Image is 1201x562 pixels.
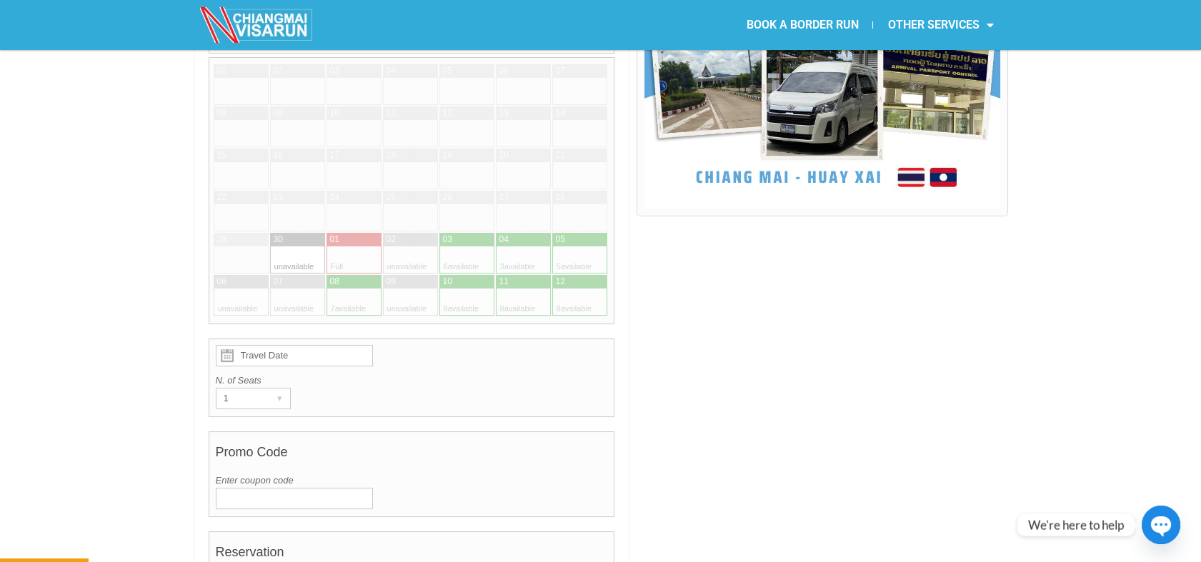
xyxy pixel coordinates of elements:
[556,65,565,77] div: 07
[556,234,565,246] div: 05
[556,149,565,161] div: 21
[330,149,339,161] div: 17
[499,234,509,246] div: 04
[217,276,226,288] div: 06
[443,276,452,288] div: 10
[387,107,396,119] div: 11
[499,65,509,77] div: 06
[556,107,565,119] div: 14
[217,65,226,77] div: 01
[556,191,565,204] div: 28
[274,107,283,119] div: 09
[274,191,283,204] div: 23
[216,373,608,388] label: N. of Seats
[443,65,452,77] div: 05
[499,276,509,288] div: 11
[274,149,283,161] div: 16
[732,9,872,41] a: BOOK A BORDER RUN
[556,276,565,288] div: 12
[330,107,339,119] div: 10
[443,191,452,204] div: 26
[600,9,1007,41] nav: Menu
[443,149,452,161] div: 19
[873,9,1007,41] a: OTHER SERVICES
[216,438,608,473] h4: Promo Code
[270,388,290,408] div: ▾
[387,276,396,288] div: 09
[217,149,226,161] div: 15
[330,191,339,204] div: 24
[443,234,452,246] div: 03
[217,107,226,119] div: 08
[216,388,263,408] div: 1
[274,234,283,246] div: 30
[274,65,283,77] div: 02
[217,234,226,246] div: 29
[217,191,226,204] div: 22
[387,234,396,246] div: 02
[499,149,509,161] div: 20
[499,191,509,204] div: 27
[387,149,396,161] div: 18
[330,276,339,288] div: 08
[387,65,396,77] div: 04
[330,65,339,77] div: 03
[274,276,283,288] div: 07
[387,191,396,204] div: 25
[443,107,452,119] div: 12
[216,473,608,488] label: Enter coupon code
[330,234,339,246] div: 01
[499,107,509,119] div: 13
